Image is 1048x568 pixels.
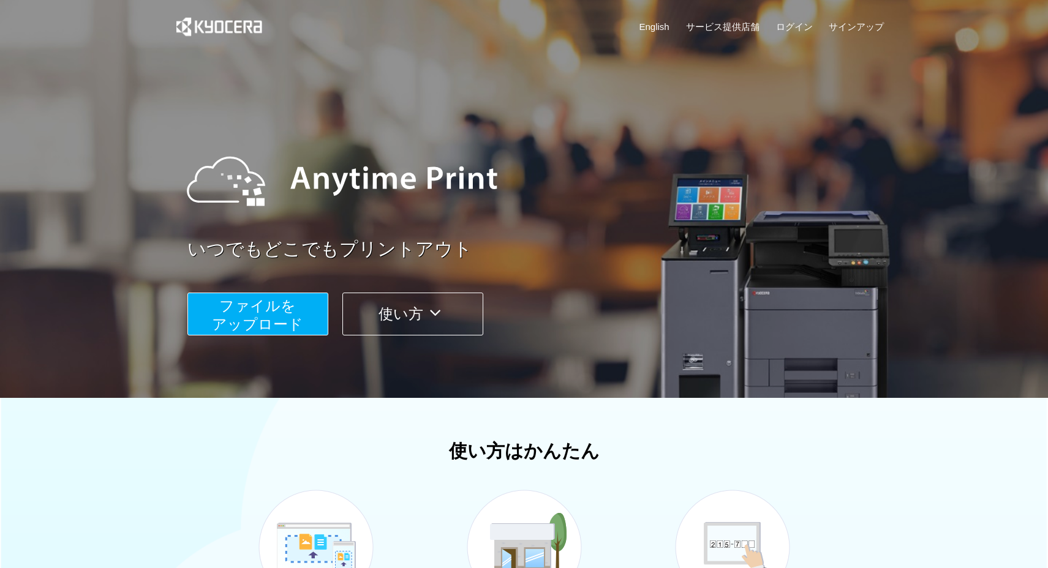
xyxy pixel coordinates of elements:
[187,293,328,335] button: ファイルを​​アップロード
[776,20,813,33] a: ログイン
[639,20,669,33] a: English
[212,297,303,332] span: ファイルを ​​アップロード
[686,20,760,33] a: サービス提供店舗
[342,293,483,335] button: 使い方
[187,236,892,263] a: いつでもどこでもプリントアウト
[829,20,884,33] a: サインアップ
